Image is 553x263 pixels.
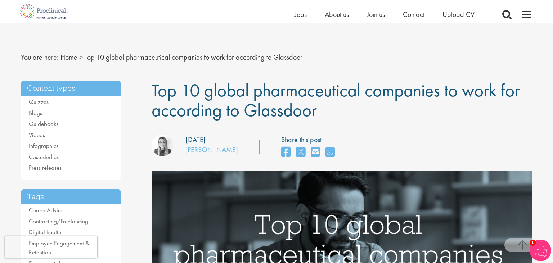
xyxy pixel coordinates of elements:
a: Blogs [29,109,42,117]
span: Top 10 global pharmaceutical companies to work for according to Glassdoor [152,79,520,122]
span: You are here: [21,53,59,62]
a: Quizzes [29,98,49,106]
h3: Tags [21,189,121,204]
a: share on facebook [281,145,291,160]
a: Guidebooks [29,120,58,128]
a: Press releases [29,164,62,172]
a: Upload CV [442,10,475,19]
iframe: reCAPTCHA [5,236,97,258]
span: > [79,53,83,62]
h3: Content types [21,81,121,96]
a: Case studies [29,153,59,161]
img: Chatbot [530,240,551,261]
a: Videos [29,131,45,139]
img: Hannah Burke [152,135,173,156]
a: Career Advice [29,206,63,214]
span: Top 10 global pharmaceutical companies to work for according to Glassdoor [85,53,302,62]
div: [DATE] [186,135,206,145]
a: share on twitter [296,145,305,160]
a: Digital health [29,228,61,236]
a: About us [325,10,349,19]
span: 1 [530,240,536,246]
a: Infographics [29,142,58,150]
a: Contracting/Freelancing [29,217,88,225]
a: Join us [367,10,385,19]
a: Contact [403,10,424,19]
a: share on email [311,145,320,160]
a: share on whats app [325,145,335,160]
a: breadcrumb link [60,53,77,62]
a: Jobs [295,10,307,19]
label: Share this post [281,135,338,145]
a: [PERSON_NAME] [185,145,238,154]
